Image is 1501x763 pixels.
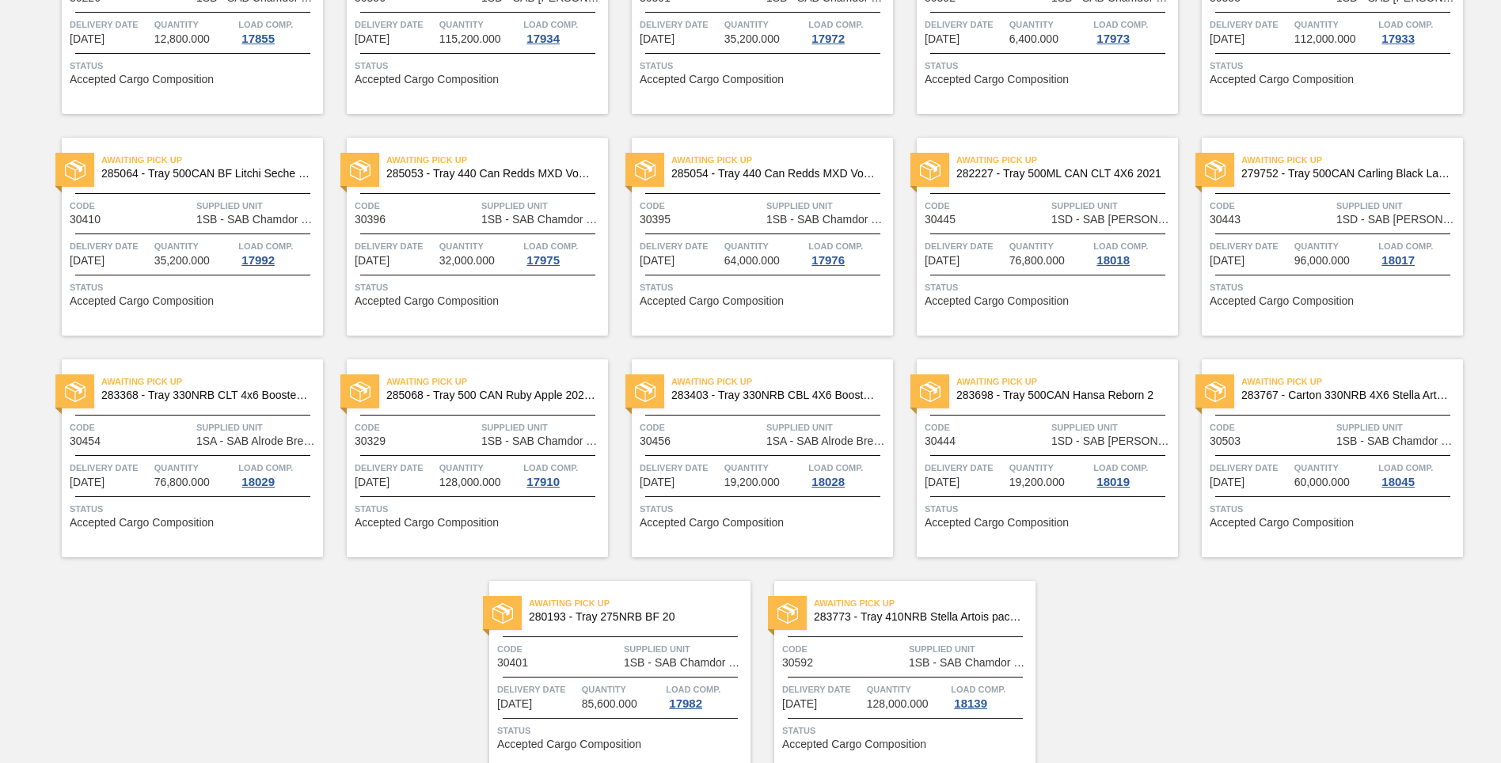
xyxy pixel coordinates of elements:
a: Load Comp.18017 [1378,238,1459,267]
div: 17975 [523,254,563,267]
span: Load Comp. [238,17,293,32]
span: Status [497,723,747,738]
span: 30396 [355,214,386,226]
div: 17992 [238,254,278,267]
span: Delivery Date [1210,460,1290,476]
span: 30395 [640,214,671,226]
span: Awaiting Pick Up [671,152,893,168]
span: 08/07/2025 [640,255,674,267]
span: Supplied Unit [1051,419,1174,435]
span: 30443 [1210,214,1241,226]
span: Accepted Cargo Composition [1210,295,1354,307]
span: Supplied Unit [1336,198,1459,214]
a: Load Comp.17933 [1378,17,1459,45]
span: 1SD - SAB Rosslyn Brewery [1051,435,1174,447]
span: Code [355,419,477,435]
span: Quantity [439,238,520,254]
img: status [350,381,370,402]
a: Load Comp.18019 [1093,460,1174,488]
span: Status [640,501,889,517]
div: 18018 [1093,254,1133,267]
span: Supplied Unit [766,198,889,214]
span: 1SB - SAB Chamdor Brewery [481,214,604,226]
img: status [635,381,655,402]
span: Quantity [439,17,520,32]
span: Delivery Date [925,17,1005,32]
span: Supplied Unit [1051,198,1174,214]
span: Accepted Cargo Composition [1210,517,1354,529]
span: Awaiting Pick Up [956,152,1178,168]
span: Load Comp. [523,17,578,32]
span: Delivery Date [925,460,1005,476]
div: 17933 [1378,32,1418,45]
span: 283368 - Tray 330NRB CLT 4x6 Booster 1 V2 [101,389,310,401]
span: Quantity [439,460,520,476]
span: Quantity [724,238,805,254]
span: Delivery Date [70,238,150,254]
img: status [1205,381,1225,402]
div: 18028 [808,476,848,488]
div: 17855 [238,32,278,45]
span: 30503 [1210,435,1241,447]
span: Delivery Date [355,238,435,254]
img: status [492,603,513,624]
span: Status [355,58,604,74]
span: 285054 - Tray 440 Can Redds MXD Vodka & Guarana [671,168,880,180]
a: statusAwaiting Pick Up285064 - Tray 500CAN BF Litchi Seche 4x6 PUCode30410Supplied Unit1SB - SAB ... [38,138,323,336]
img: status [65,381,85,402]
a: statusAwaiting Pick Up283698 - Tray 500CAN Hansa Reborn 2Code30444Supplied Unit1SD - SAB [PERSON_... [893,359,1178,557]
span: Delivery Date [70,17,150,32]
span: Accepted Cargo Composition [640,517,784,529]
a: statusAwaiting Pick Up283403 - Tray 330NRB CBL 4X6 Booster 2Code30456Supplied Unit1SA - SAB Alrod... [608,359,893,557]
span: Code [925,198,1047,214]
span: 283773 - Tray 410NRB Stella Artois pack Upgrade [814,611,1023,623]
a: Load Comp.17992 [238,238,319,267]
span: 64,000.000 [724,255,780,267]
span: Status [355,501,604,517]
span: 12,800.000 [154,33,210,45]
span: Status [925,501,1174,517]
span: Load Comp. [523,238,578,254]
span: 35,200.000 [154,255,210,267]
span: 279752 - Tray 500CAN Carling Black Label R [1241,168,1450,180]
a: statusAwaiting Pick Up282227 - Tray 500ML CAN CLT 4X6 2021Code30445Supplied Unit1SD - SAB [PERSON... [893,138,1178,336]
div: 18045 [1378,476,1418,488]
div: 18017 [1378,254,1418,267]
span: Status [70,279,319,295]
span: 128,000.000 [439,476,501,488]
span: 08/08/2025 [925,255,959,267]
span: 08/07/2025 [355,255,389,267]
span: 283403 - Tray 330NRB CBL 4X6 Booster 2 [671,389,880,401]
span: Code [782,641,905,657]
span: Load Comp. [951,681,1005,697]
span: Code [640,419,762,435]
a: Load Comp.17975 [523,238,604,267]
a: statusAwaiting Pick Up285068 - Tray 500 CAN Ruby Apple 2020 4x6 PUCode30329Supplied Unit1SB - SAB... [323,359,608,557]
span: Status [925,58,1174,74]
span: 280193 - Tray 275NRB BF 20 [529,611,738,623]
span: Accepted Cargo Composition [355,74,499,85]
a: Load Comp.17910 [523,460,604,488]
img: status [1205,160,1225,180]
span: 1SB - SAB Chamdor Brewery [481,435,604,447]
span: 08/02/2025 [355,33,389,45]
span: Quantity [154,238,235,254]
span: 282227 - Tray 500ML CAN CLT 4X6 2021 [956,168,1165,180]
span: Status [1210,58,1459,74]
span: 6,400.000 [1009,33,1058,45]
img: status [920,381,940,402]
span: Status [925,279,1174,295]
span: Delivery Date [355,17,435,32]
span: 08/19/2025 [782,698,817,710]
span: 60,000.000 [1294,476,1350,488]
img: status [777,603,798,624]
span: Quantity [724,460,805,476]
span: Status [640,279,889,295]
span: Delivery Date [497,681,578,697]
span: Accepted Cargo Composition [925,74,1069,85]
span: Code [640,198,762,214]
div: 17910 [523,476,563,488]
span: Delivery Date [782,681,863,697]
span: 08/08/2025 [70,476,104,488]
span: Quantity [1009,460,1090,476]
